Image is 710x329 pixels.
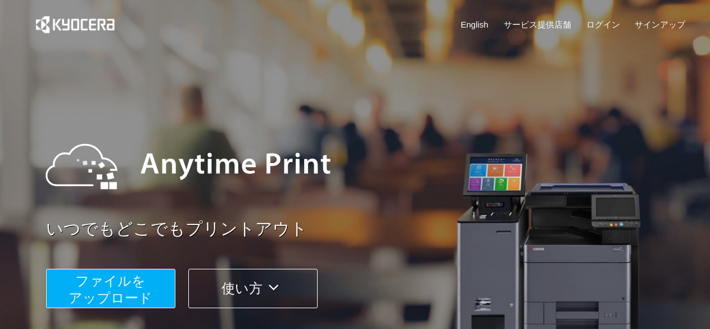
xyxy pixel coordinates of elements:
[504,19,571,30] a: サービス提供店舗
[69,273,152,305] span: ファイルを ​​アップロード
[46,269,175,308] button: ファイルを​​アップロード
[461,19,489,30] a: English
[188,269,318,308] button: 使い方
[46,217,693,241] a: いつでもどこでもプリントアウト
[635,19,685,30] a: サインアップ
[586,19,620,30] a: ログイン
